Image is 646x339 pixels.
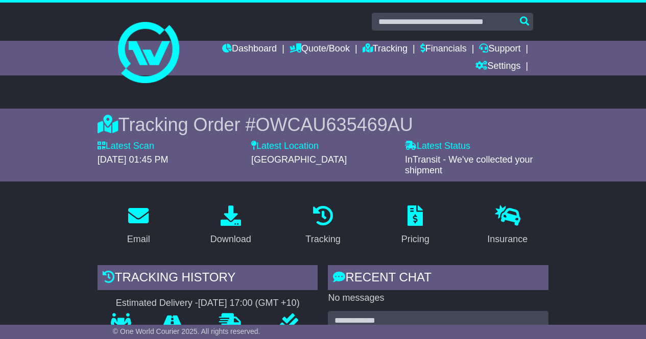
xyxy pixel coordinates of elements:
a: Insurance [481,202,534,250]
div: [DATE] 17:00 (GMT +10) [198,298,300,309]
div: Pricing [401,232,429,246]
label: Latest Status [405,141,470,152]
div: Email [127,232,150,246]
a: Email [121,202,157,250]
a: Quote/Book [290,41,350,58]
a: Support [479,41,520,58]
span: © One World Courier 2025. All rights reserved. [113,327,260,335]
p: No messages [328,293,548,304]
label: Latest Location [251,141,319,152]
div: Insurance [487,232,528,246]
span: [DATE] 01:45 PM [98,154,169,165]
span: OWCAU635469AU [256,114,413,135]
span: InTransit - We've collected your shipment [405,154,533,176]
a: Financials [420,41,467,58]
a: Settings [475,58,520,75]
div: Estimated Delivery - [98,298,318,309]
label: Latest Scan [98,141,154,152]
a: Download [204,202,258,250]
a: Pricing [395,202,436,250]
a: Dashboard [222,41,277,58]
a: Tracking [299,202,347,250]
div: Tracking history [98,265,318,293]
div: Download [210,232,251,246]
div: RECENT CHAT [328,265,548,293]
a: Tracking [363,41,408,58]
div: Tracking Order # [98,114,548,136]
span: [GEOGRAPHIC_DATA] [251,154,347,165]
div: Tracking [305,232,340,246]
